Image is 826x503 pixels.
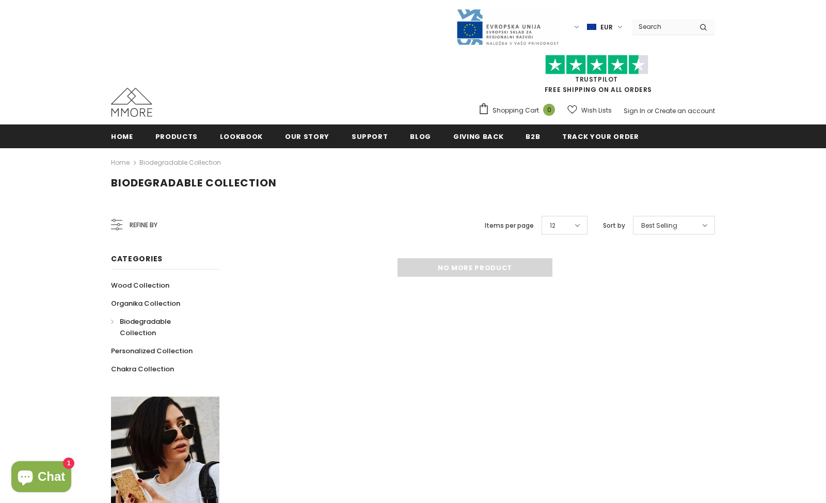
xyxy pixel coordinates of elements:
[111,132,133,142] span: Home
[111,294,180,312] a: Organika Collection
[543,104,555,116] span: 0
[130,219,157,231] span: Refine by
[111,312,208,342] a: Biodegradable Collection
[111,176,277,190] span: Biodegradable Collection
[111,124,133,148] a: Home
[111,364,174,374] span: Chakra Collection
[220,132,263,142] span: Lookbook
[562,124,639,148] a: Track your order
[453,124,503,148] a: Giving back
[111,342,193,360] a: Personalized Collection
[567,101,612,119] a: Wish Lists
[111,88,152,117] img: MMORE Cases
[545,55,648,75] img: Trust Pilot Stars
[478,103,560,118] a: Shopping Cart 0
[111,276,169,294] a: Wood Collection
[647,106,653,115] span: or
[285,124,329,148] a: Our Story
[575,75,618,84] a: Trustpilot
[603,221,625,231] label: Sort by
[493,105,539,116] span: Shopping Cart
[410,132,431,142] span: Blog
[562,132,639,142] span: Track your order
[453,132,503,142] span: Giving back
[485,221,534,231] label: Items per page
[111,360,174,378] a: Chakra Collection
[456,22,559,31] a: Javni Razpis
[120,317,171,338] span: Biodegradable Collection
[478,59,715,94] span: FREE SHIPPING ON ALL ORDERS
[111,298,180,308] span: Organika Collection
[456,8,559,46] img: Javni Razpis
[624,106,645,115] a: Sign In
[600,22,613,33] span: EUR
[155,132,198,142] span: Products
[655,106,715,115] a: Create an account
[526,132,540,142] span: B2B
[352,124,388,148] a: support
[111,156,130,169] a: Home
[285,132,329,142] span: Our Story
[139,158,221,167] a: Biodegradable Collection
[8,461,74,495] inbox-online-store-chat: Shopify online store chat
[632,19,692,34] input: Search Site
[111,254,163,264] span: Categories
[641,221,677,231] span: Best Selling
[550,221,555,231] span: 12
[352,132,388,142] span: support
[220,124,263,148] a: Lookbook
[111,280,169,290] span: Wood Collection
[155,124,198,148] a: Products
[581,105,612,116] span: Wish Lists
[111,346,193,356] span: Personalized Collection
[526,124,540,148] a: B2B
[410,124,431,148] a: Blog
